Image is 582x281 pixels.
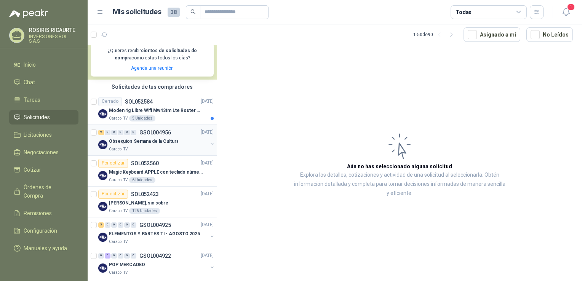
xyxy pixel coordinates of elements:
[95,47,209,62] p: ¿Quieres recibir como estas todos los días?
[105,222,110,228] div: 0
[9,241,78,255] a: Manuales y ayuda
[98,140,107,149] img: Company Logo
[413,29,457,41] div: 1 - 50 de 90
[125,99,153,104] p: SOL052584
[24,148,59,156] span: Negociaciones
[105,130,110,135] div: 0
[293,171,506,198] p: Explora los detalles, cotizaciones y actividad de una solicitud al seleccionarla. Obtén informaci...
[9,206,78,220] a: Remisiones
[567,3,575,11] span: 1
[9,145,78,160] a: Negociaciones
[109,270,128,276] p: Caracol TV
[9,93,78,107] a: Tareas
[109,107,204,114] p: Moden 4g Libre Wifi Mw43tm Lte Router Móvil Internet 5ghz
[9,57,78,72] a: Inicio
[29,34,78,43] p: INVERSIONES ROL S.A.S
[24,113,50,121] span: Solicitudes
[124,130,130,135] div: 0
[105,253,110,259] div: 5
[9,180,78,203] a: Órdenes de Compra
[24,227,57,235] span: Configuración
[464,27,520,42] button: Asignado a mi
[118,222,123,228] div: 0
[456,8,472,16] div: Todas
[98,253,104,259] div: 0
[9,110,78,125] a: Solicitudes
[98,171,107,180] img: Company Logo
[24,209,52,217] span: Remisiones
[139,222,171,228] p: GSOL004925
[109,138,178,145] p: Obsequios Semana de la Cultura
[98,202,107,211] img: Company Logo
[131,192,159,197] p: SOL052423
[118,253,123,259] div: 0
[109,208,128,214] p: Caracol TV
[24,131,52,139] span: Licitaciones
[131,222,136,228] div: 0
[98,190,128,199] div: Por cotizar
[98,130,104,135] div: 9
[201,221,214,228] p: [DATE]
[201,98,214,105] p: [DATE]
[201,160,214,167] p: [DATE]
[139,130,171,135] p: GSOL004956
[98,128,215,152] a: 9 0 0 0 0 0 GSOL004956[DATE] Company LogoObsequios Semana de la CulturaCaracol TV
[124,253,130,259] div: 0
[131,65,174,71] a: Agenda una reunión
[24,78,35,86] span: Chat
[129,115,155,121] div: 5 Unidades
[98,109,107,118] img: Company Logo
[88,80,217,94] div: Solicitudes de tus compradores
[9,163,78,177] a: Cotizar
[201,252,214,259] p: [DATE]
[88,187,217,217] a: Por cotizarSOL052423[DATE] Company Logo[PERSON_NAME], sin sobreCaracol TV125 Unidades
[115,48,197,61] b: cientos de solicitudes de compra
[347,162,452,171] h3: Aún no has seleccionado niguna solicitud
[24,61,36,69] span: Inicio
[98,159,128,168] div: Por cotizar
[24,166,41,174] span: Cotizar
[24,183,71,200] span: Órdenes de Compra
[201,190,214,198] p: [DATE]
[109,261,145,268] p: POP MERCADEO
[88,156,217,187] a: Por cotizarSOL052560[DATE] Company LogoMagic Keyboard APPLE con teclado númerico en Español Plate...
[109,169,204,176] p: Magic Keyboard APPLE con teclado númerico en Español Plateado
[109,177,128,183] p: Caracol TV
[131,253,136,259] div: 0
[129,208,160,214] div: 125 Unidades
[526,27,573,42] button: No Leídos
[109,146,128,152] p: Caracol TV
[111,130,117,135] div: 0
[129,177,155,183] div: 6 Unidades
[29,27,78,33] p: ROSIRIS RICAURTE
[109,239,128,245] p: Caracol TV
[109,200,168,207] p: [PERSON_NAME], sin sobre
[201,129,214,136] p: [DATE]
[124,222,130,228] div: 0
[98,251,215,276] a: 0 5 0 0 0 0 GSOL004922[DATE] Company LogoPOP MERCADEOCaracol TV
[98,97,122,106] div: Cerrado
[168,8,180,17] span: 38
[9,9,48,18] img: Logo peakr
[9,75,78,89] a: Chat
[139,253,171,259] p: GSOL004922
[190,9,196,14] span: search
[24,244,67,252] span: Manuales y ayuda
[109,230,200,238] p: ELEMENTOS Y PARTES TI - AGOSTO 2025
[98,222,104,228] div: 5
[111,222,117,228] div: 0
[98,263,107,273] img: Company Logo
[131,130,136,135] div: 0
[118,130,123,135] div: 0
[98,220,215,245] a: 5 0 0 0 0 0 GSOL004925[DATE] Company LogoELEMENTOS Y PARTES TI - AGOSTO 2025Caracol TV
[559,5,573,19] button: 1
[24,96,40,104] span: Tareas
[113,6,161,18] h1: Mis solicitudes
[9,224,78,238] a: Configuración
[88,94,217,125] a: CerradoSOL052584[DATE] Company LogoModen 4g Libre Wifi Mw43tm Lte Router Móvil Internet 5ghzCarac...
[98,233,107,242] img: Company Logo
[9,128,78,142] a: Licitaciones
[111,253,117,259] div: 0
[109,115,128,121] p: Caracol TV
[131,161,159,166] p: SOL052560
